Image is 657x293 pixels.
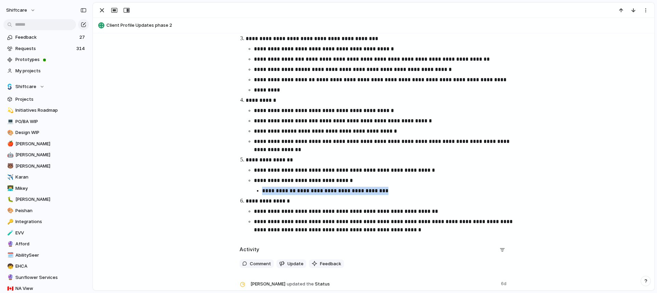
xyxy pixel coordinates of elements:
span: Initiatives Roadmap [15,107,87,114]
button: 🇨🇦 [6,285,13,292]
a: Feedback27 [3,32,89,42]
span: EVV [15,230,87,236]
div: 🧪 [7,229,12,237]
button: 👨‍💻 [6,185,13,192]
a: Prototypes [3,54,89,65]
a: 🎨Peishan [3,206,89,216]
span: [PERSON_NAME] [15,196,87,203]
button: Client Profile Updates phase 2 [96,20,651,31]
div: 🐛 [7,196,12,204]
span: Projects [15,96,87,103]
div: 🎨 [7,129,12,137]
button: shiftcare [3,5,39,16]
span: Feedback [15,34,77,41]
button: 🤖 [6,151,13,158]
a: 🔮Sunflower Services [3,272,89,283]
a: 🧒EHCA [3,261,89,271]
span: EHCA [15,263,87,270]
span: Integrations [15,218,87,225]
div: 💻 [7,118,12,125]
div: 🎨 [7,207,12,215]
button: 🐛 [6,196,13,203]
a: 🤖[PERSON_NAME] [3,150,89,160]
span: shiftcare [6,7,27,14]
span: Shiftcare [15,83,36,90]
button: 🎨 [6,129,13,136]
a: 🐻[PERSON_NAME] [3,161,89,171]
span: Peishan [15,207,87,214]
div: 🇨🇦 [7,285,12,293]
a: 🎨Design WIP [3,127,89,138]
button: 🧪 [6,230,13,236]
a: 🔑Integrations [3,217,89,227]
button: Shiftcare [3,82,89,92]
span: updated the [287,281,314,288]
span: My projects [15,68,87,74]
div: 🐻 [7,162,12,170]
div: 🔑 [7,218,12,226]
a: 💻PO/BA WIP [3,117,89,127]
button: 🍎 [6,141,13,147]
div: 💫 [7,107,12,114]
div: 🗓️ [7,251,12,259]
div: 🔮 [7,273,12,281]
a: ✈️Karan [3,172,89,182]
div: ✈️ [7,173,12,181]
span: Comment [250,260,271,267]
button: 💻 [6,118,13,125]
div: 🍎 [7,140,12,148]
span: Requests [15,45,74,52]
a: 🧪EVV [3,228,89,238]
a: 👨‍💻Mikey [3,183,89,194]
span: Status [250,279,497,289]
span: 314 [76,45,86,52]
h2: Activity [240,246,259,254]
span: Feedback [320,260,341,267]
button: 🔑 [6,218,13,225]
button: Comment [240,259,274,268]
button: Update [276,259,306,268]
span: 6d [501,279,508,287]
a: Projects [3,94,89,105]
span: Update [287,260,304,267]
span: PO/BA WIP [15,118,87,125]
a: 🔮Afford [3,239,89,249]
a: 🐛[PERSON_NAME] [3,194,89,205]
div: 🧒 [7,263,12,270]
span: [PERSON_NAME] [15,141,87,147]
button: 🔮 [6,274,13,281]
span: Design WIP [15,129,87,136]
button: Feedback [309,259,344,268]
button: ✈️ [6,174,13,181]
span: [PERSON_NAME] [250,281,285,288]
span: [PERSON_NAME] [15,163,87,170]
a: 🗓️AbilitySeer [3,250,89,260]
div: 🤖 [7,151,12,159]
span: AbilitySeer [15,252,87,259]
button: 🗓️ [6,252,13,259]
a: 💫Initiatives Roadmap [3,105,89,115]
a: Requests314 [3,44,89,54]
button: 🐻 [6,163,13,170]
span: Client Profile Updates phase 2 [106,22,651,29]
button: 🎨 [6,207,13,214]
span: Sunflower Services [15,274,87,281]
span: Prototypes [15,56,87,63]
span: Mikey [15,185,87,192]
span: 27 [79,34,86,41]
span: Karan [15,174,87,181]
